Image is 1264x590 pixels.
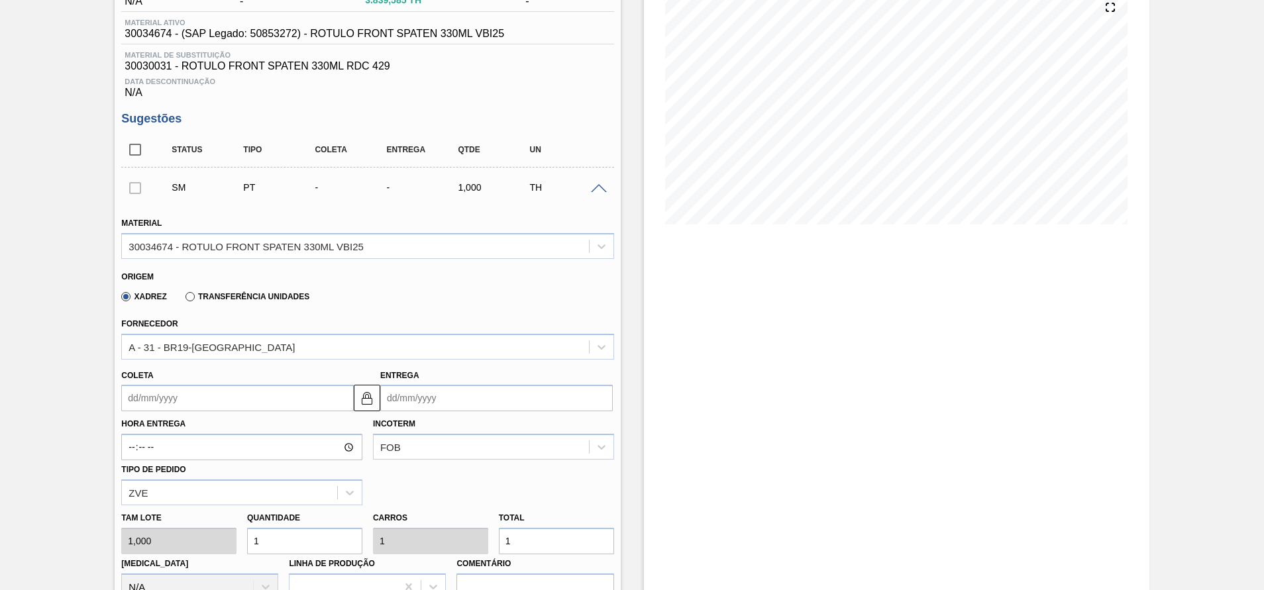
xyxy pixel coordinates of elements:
span: 30034674 - (SAP Legado: 50853272) - ROTULO FRONT SPATEN 330ML VBI25 [125,28,504,40]
div: UN [526,145,606,154]
div: - [383,182,462,193]
div: N/A [121,72,613,99]
label: Fornecedor [121,319,178,328]
div: Status [168,145,248,154]
div: Sugestão Manual [168,182,248,193]
div: Coleta [311,145,391,154]
div: A - 31 - BR19-[GEOGRAPHIC_DATA] [129,341,295,352]
label: [MEDICAL_DATA] [121,559,188,568]
label: Transferência Unidades [185,292,309,301]
label: Quantidade [247,513,300,522]
div: TH [526,182,606,193]
input: dd/mm/yyyy [121,385,354,411]
div: FOB [380,442,401,453]
div: 1,000 [454,182,534,193]
div: Entrega [383,145,462,154]
div: Pedido de Transferência [240,182,319,193]
div: 30034674 - ROTULO FRONT SPATEN 330ML VBI25 [129,240,364,252]
div: Qtde [454,145,534,154]
span: Data Descontinuação [125,77,610,85]
label: Hora Entrega [121,415,362,434]
div: ZVE [129,487,148,498]
label: Incoterm [373,419,415,428]
label: Tipo de pedido [121,465,185,474]
h3: Sugestões [121,112,613,126]
span: 30030031 - ROTULO FRONT SPATEN 330ML RDC 429 [125,60,610,72]
span: Material ativo [125,19,504,26]
div: - [311,182,391,193]
label: Entrega [380,371,419,380]
label: Total [499,513,525,522]
label: Carros [373,513,407,522]
label: Tam lote [121,509,237,528]
label: Xadrez [121,292,167,301]
label: Coleta [121,371,153,380]
span: Material de Substituição [125,51,610,59]
label: Material [121,219,162,228]
div: Tipo [240,145,319,154]
img: locked [359,390,375,406]
button: locked [354,385,380,411]
label: Linha de Produção [289,559,375,568]
label: Origem [121,272,154,281]
input: dd/mm/yyyy [380,385,613,411]
label: Comentário [456,554,613,573]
